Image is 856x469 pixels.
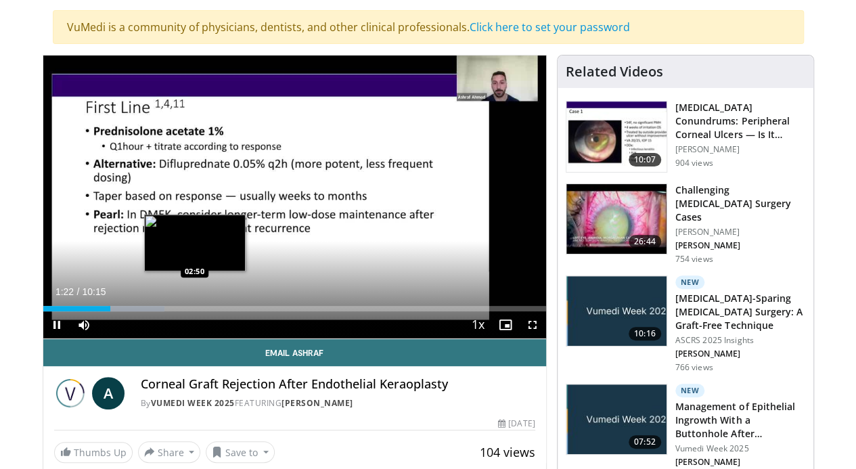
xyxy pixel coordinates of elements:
[519,311,546,338] button: Fullscreen
[675,227,805,238] p: [PERSON_NAME]
[43,311,70,338] button: Pause
[675,400,805,441] h3: Management of Epithelial Ingrowth With a Buttonhole After [MEDICAL_DATA] Surg…
[54,442,133,463] a: Thumbs Up
[43,339,546,366] a: Email Ashraf
[629,327,661,340] span: 10:16
[566,275,805,373] a: 10:16 New [MEDICAL_DATA]-Sparing [MEDICAL_DATA] Surgery: A Graft-Free Technique ASCRS 2025 Insigh...
[54,377,87,409] img: Vumedi Week 2025
[675,101,805,141] h3: [MEDICAL_DATA] Conundrums: Peripheral Corneal Ulcers — Is It Infectious or I…
[675,254,713,265] p: 754 views
[675,292,805,332] h3: [MEDICAL_DATA]-Sparing [MEDICAL_DATA] Surgery: A Graft-Free Technique
[566,183,805,265] a: 26:44 Challenging [MEDICAL_DATA] Surgery Cases [PERSON_NAME] [PERSON_NAME] 754 views
[151,397,235,409] a: Vumedi Week 2025
[629,153,661,166] span: 10:07
[675,335,805,346] p: ASCRS 2025 Insights
[77,286,80,297] span: /
[70,311,97,338] button: Mute
[480,444,535,460] span: 104 views
[566,384,667,455] img: af7cb505-fca8-4258-9910-2a274f8a3ee4.jpg.150x105_q85_crop-smart_upscale.jpg
[492,311,519,338] button: Enable picture-in-picture mode
[675,240,805,251] p: [PERSON_NAME]
[92,377,125,409] a: A
[53,10,804,44] div: VuMedi is a community of physicians, dentists, and other clinical professionals.
[55,286,74,297] span: 1:22
[566,64,663,80] h4: Related Videos
[675,275,705,289] p: New
[138,441,201,463] button: Share
[141,397,535,409] div: By FEATURING
[675,362,713,373] p: 766 views
[566,102,667,172] img: 5ede7c1e-2637-46cb-a546-16fd546e0e1e.150x105_q85_crop-smart_upscale.jpg
[82,286,106,297] span: 10:15
[566,276,667,347] img: e2db3364-8554-489a-9e60-297bee4c90d2.jpg.150x105_q85_crop-smart_upscale.jpg
[141,377,535,392] h4: Corneal Graft Rejection After Endothelial Keraoplasty
[43,55,546,339] video-js: Video Player
[629,435,661,449] span: 07:52
[470,20,630,35] a: Click here to set your password
[675,158,713,169] p: 904 views
[675,349,805,359] p: [PERSON_NAME]
[566,101,805,173] a: 10:07 [MEDICAL_DATA] Conundrums: Peripheral Corneal Ulcers — Is It Infectious or I… [PERSON_NAME]...
[206,441,275,463] button: Save to
[675,144,805,155] p: [PERSON_NAME]
[675,443,805,454] p: Vumedi Week 2025
[566,184,667,254] img: 05a6f048-9eed-46a7-93e1-844e43fc910c.150x105_q85_crop-smart_upscale.jpg
[675,384,705,397] p: New
[43,306,546,311] div: Progress Bar
[465,311,492,338] button: Playback Rate
[144,215,246,271] img: image.jpeg
[675,457,805,468] p: [PERSON_NAME]
[675,183,805,224] h3: Challenging [MEDICAL_DATA] Surgery Cases
[629,235,661,248] span: 26:44
[281,397,353,409] a: [PERSON_NAME]
[498,418,535,430] div: [DATE]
